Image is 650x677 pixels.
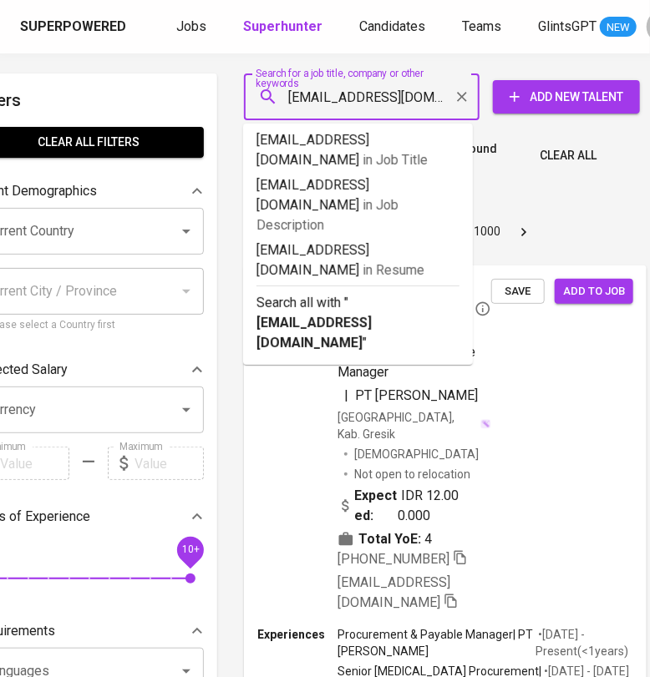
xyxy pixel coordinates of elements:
[175,220,198,243] button: Open
[338,344,475,380] span: Procurement & Payable Manager
[354,486,399,526] b: Expected:
[359,17,429,38] a: Candidates
[176,17,210,38] a: Jobs
[475,301,491,317] svg: By Batam recruiter
[243,18,322,34] b: Superhunter
[500,282,536,301] span: Save
[538,17,637,38] a: GlintsGPT NEW
[363,262,424,278] span: in Resume
[338,409,491,442] div: [GEOGRAPHIC_DATA], Kab. Gresik
[555,279,633,305] button: Add to job
[506,87,627,108] span: Add New Talent
[256,293,460,353] p: Search all with " "
[135,447,204,480] input: Value
[175,398,198,422] button: Open
[363,152,428,168] span: in Job Title
[257,626,338,643] p: Experiences
[450,85,474,109] button: Clear
[462,17,505,38] a: Teams
[181,544,199,556] span: 10+
[256,315,372,351] b: [EMAIL_ADDRESS][DOMAIN_NAME]
[563,282,625,301] span: Add to job
[533,140,603,171] button: Clear All
[540,145,597,166] span: Clear All
[510,219,537,245] button: Go to next page
[480,419,491,430] img: magic_wand.svg
[536,626,633,659] p: • [DATE] - Present ( <1 years )
[354,466,470,482] p: Not open to relocation
[338,551,449,567] span: [PHONE_NUMBER]
[338,486,465,526] div: IDR 12.000.000
[243,17,326,38] a: Superhunter
[424,529,432,549] span: 4
[354,446,481,462] span: [DEMOGRAPHIC_DATA]
[469,219,505,245] button: Go to page 1000
[256,130,460,170] p: [EMAIL_ADDRESS][DOMAIN_NAME]
[359,18,425,34] span: Candidates
[338,574,450,610] span: [EMAIL_ADDRESS][DOMAIN_NAME]
[491,279,545,305] button: Save
[600,19,637,36] span: NEW
[344,386,348,406] span: |
[493,80,640,114] button: Add New Talent
[256,240,460,280] p: [EMAIL_ADDRESS][DOMAIN_NAME]
[256,175,460,235] p: [EMAIL_ADDRESS][DOMAIN_NAME]
[176,18,206,34] span: Jobs
[355,387,478,403] span: PT [PERSON_NAME]
[462,18,501,34] span: Teams
[538,18,597,34] span: GlintsGPT
[20,18,126,37] div: Superpowered
[20,18,129,37] a: Superpowered
[358,529,421,549] b: Total YoE:
[338,626,536,659] p: Procurement & Payable Manager | PT [PERSON_NAME]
